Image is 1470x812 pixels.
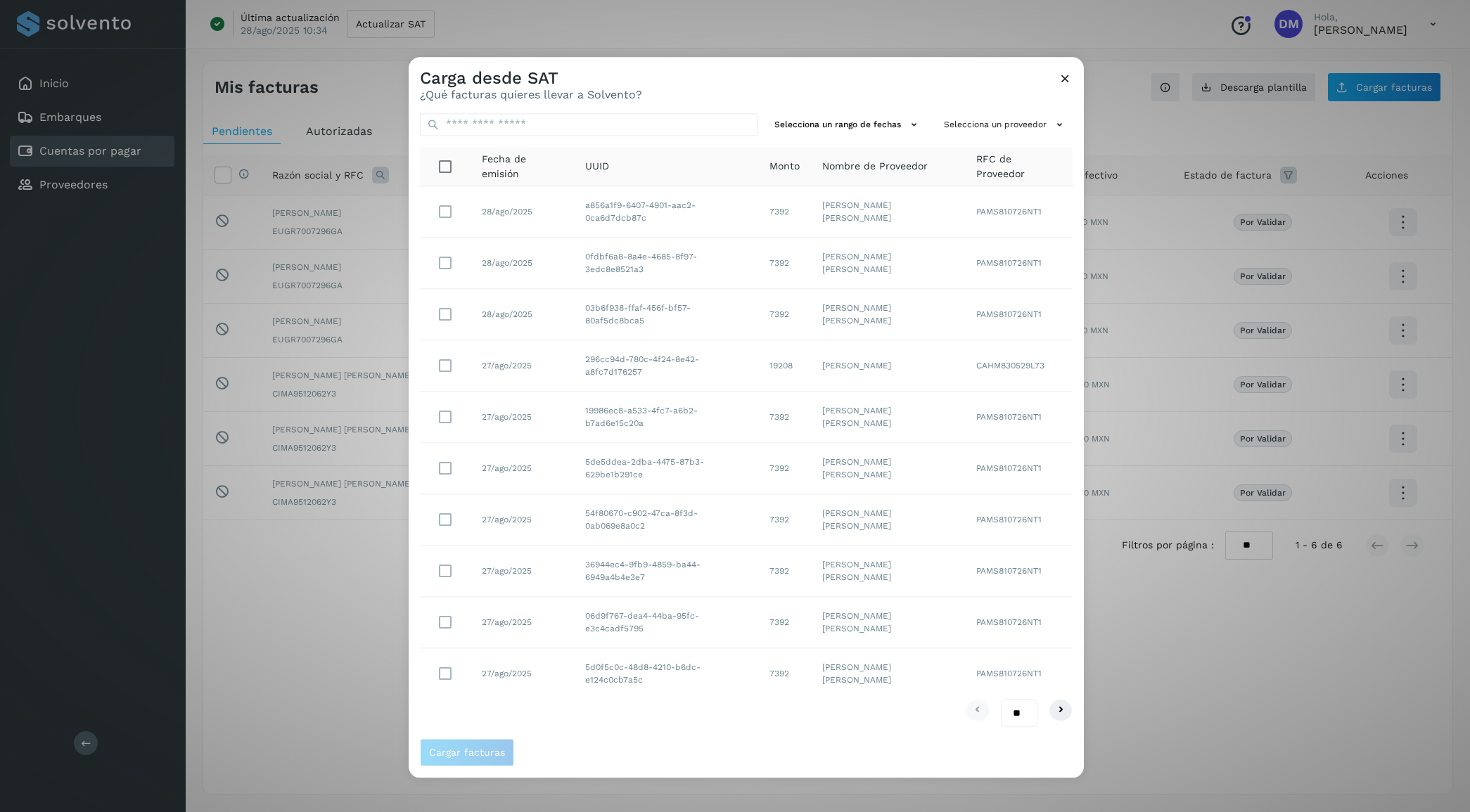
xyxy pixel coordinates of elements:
td: 19986ec8-a533-4fc7-a6b2-b7ad6e15c20a [574,392,758,444]
td: 36944ec4-9fb9-4859-ba44-6949a4b4e3e7 [574,546,758,598]
td: 27/ago/2025 [471,649,574,700]
td: 0fdbf6a8-8a4e-4685-8f97-3edc8e8521a3 [574,238,758,290]
td: 7392 [758,495,811,546]
td: PAMS810726NT1 [965,495,1073,546]
span: Cargar facturas [429,747,505,757]
td: [PERSON_NAME] [PERSON_NAME] [811,495,965,546]
td: 27/ago/2025 [471,341,574,392]
td: [PERSON_NAME] [PERSON_NAME] [811,649,965,700]
span: Nombre de Proveedor [822,160,928,174]
button: Selecciona un rango de fechas [769,113,927,136]
td: 7392 [758,598,811,649]
td: a856a1f9-6407-4901-aac2-0ca6d7dcb87c [574,187,758,238]
span: Fecha de emisión [482,152,563,181]
td: 7392 [758,392,811,444]
td: [PERSON_NAME] [PERSON_NAME] [811,290,965,341]
td: PAMS810726NT1 [965,649,1073,700]
td: 27/ago/2025 [471,546,574,598]
td: CAHM830529L73 [965,341,1073,392]
td: [PERSON_NAME] [PERSON_NAME] [811,598,965,649]
td: PAMS810726NT1 [965,444,1073,495]
td: [PERSON_NAME] [PERSON_NAME] [811,546,965,598]
td: 27/ago/2025 [471,598,574,649]
h3: Carga desde SAT [420,68,642,89]
td: PAMS810726NT1 [965,598,1073,649]
td: 7392 [758,238,811,290]
span: UUID [585,160,609,174]
td: PAMS810726NT1 [965,392,1073,444]
td: [PERSON_NAME] [PERSON_NAME] [811,392,965,444]
td: 5de5ddea-2dba-4475-87b3-629be1b291ce [574,444,758,495]
td: PAMS810726NT1 [965,238,1073,290]
td: 7392 [758,546,811,598]
td: [PERSON_NAME] [811,341,965,392]
td: 296cc94d-780c-4f24-8e42-a8fc7d176257 [574,341,758,392]
td: 19208 [758,341,811,392]
td: [PERSON_NAME] [PERSON_NAME] [811,238,965,290]
td: 27/ago/2025 [471,392,574,444]
td: 7392 [758,187,811,238]
td: PAMS810726NT1 [965,546,1073,598]
td: [PERSON_NAME] [PERSON_NAME] [811,444,965,495]
td: 03b6f938-ffaf-456f-bf57-80af5dc8bca5 [574,290,758,341]
td: 27/ago/2025 [471,444,574,495]
td: 28/ago/2025 [471,290,574,341]
td: 5d0f5c0c-48d8-4210-b6dc-e124c0cb7a5c [574,649,758,700]
td: 06d9f767-dea4-44ba-95fc-e3c4cadf5795 [574,598,758,649]
td: PAMS810726NT1 [965,290,1073,341]
td: 27/ago/2025 [471,495,574,546]
td: 54f80670-c902-47ca-8f3d-0ab069e8a0c2 [574,495,758,546]
td: 7392 [758,290,811,341]
span: Monto [769,160,800,174]
td: [PERSON_NAME] [PERSON_NAME] [811,187,965,238]
td: 28/ago/2025 [471,187,574,238]
td: PAMS810726NT1 [965,187,1073,238]
button: Cargar facturas [420,738,514,766]
span: RFC de Proveedor [976,152,1061,181]
button: Selecciona un proveedor [938,113,1073,136]
td: 7392 [758,649,811,700]
td: 7392 [758,444,811,495]
p: ¿Qué facturas quieres llevar a Solvento? [420,89,642,102]
td: 28/ago/2025 [471,238,574,290]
